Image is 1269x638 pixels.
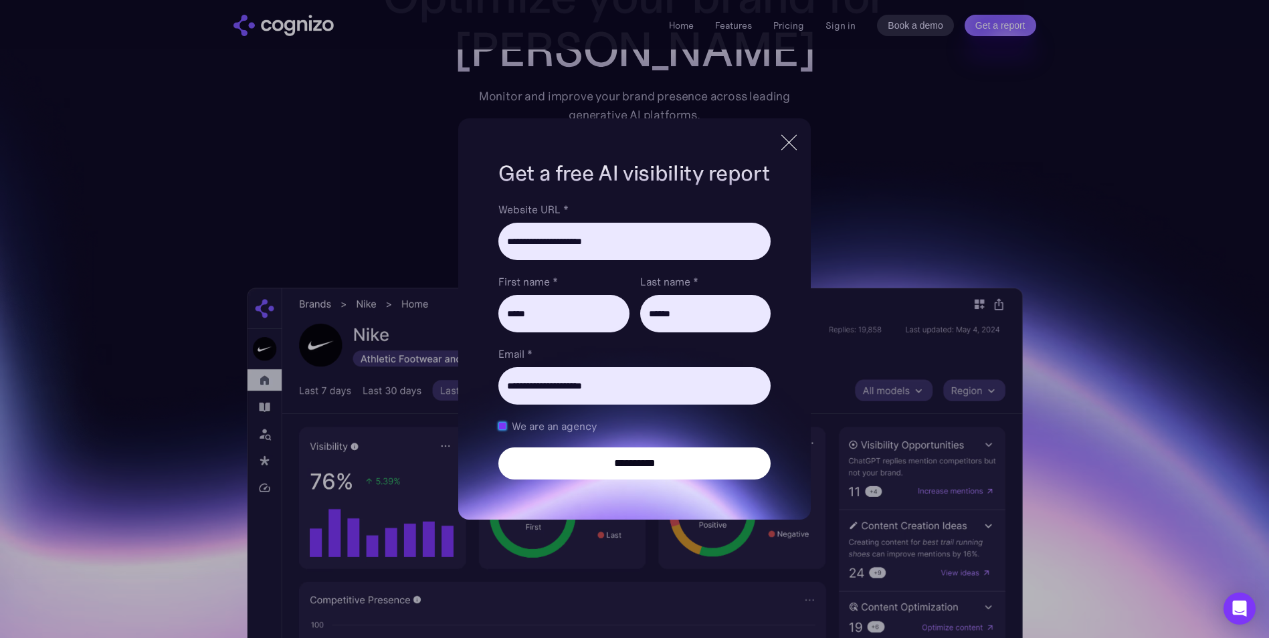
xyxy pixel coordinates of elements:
[498,201,770,217] label: Website URL *
[1224,593,1256,625] div: Open Intercom Messenger
[498,346,770,362] label: Email *
[498,158,770,188] h1: Get a free AI visibility report
[640,274,771,290] label: Last name *
[498,201,770,480] form: Brand Report Form
[512,418,597,434] span: We are an agency
[498,274,629,290] label: First name *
